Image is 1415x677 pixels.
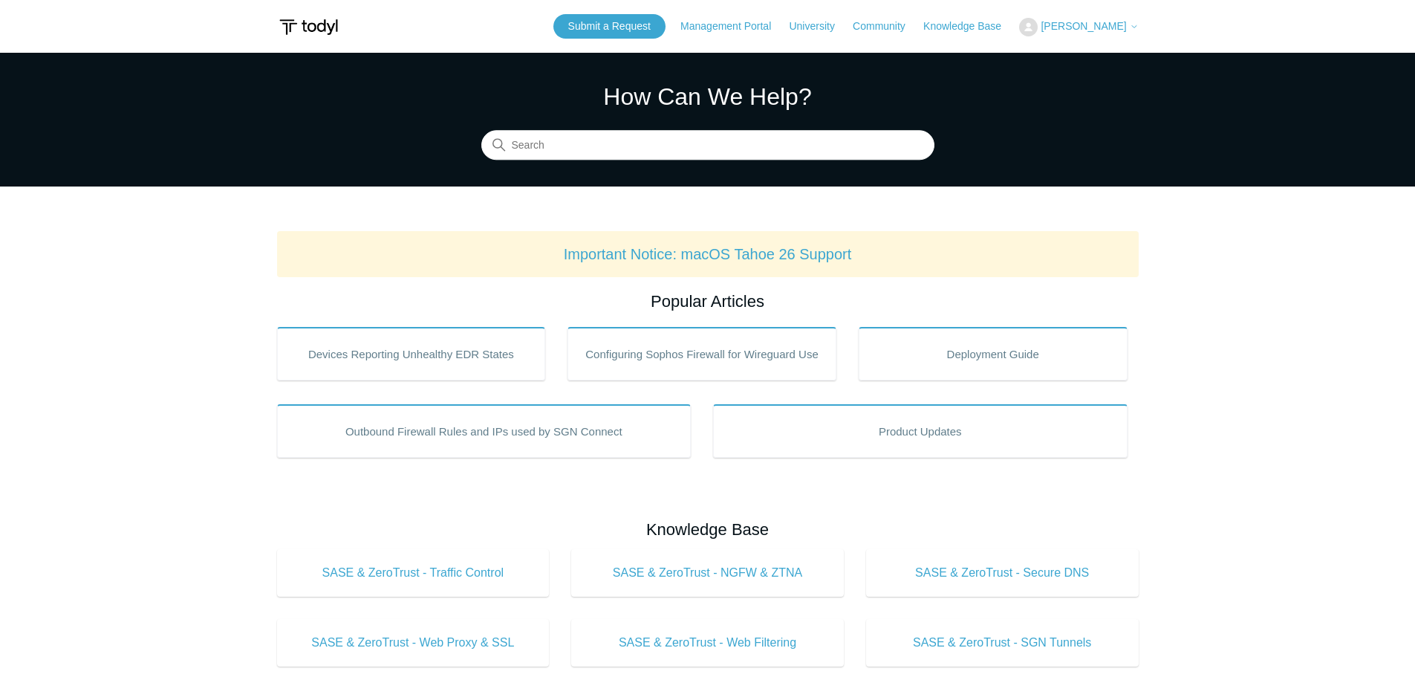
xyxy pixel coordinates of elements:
span: SASE & ZeroTrust - Secure DNS [888,564,1116,582]
a: Important Notice: macOS Tahoe 26 Support [564,246,852,262]
a: SASE & ZeroTrust - Web Filtering [571,619,844,667]
a: Management Portal [680,19,786,34]
a: Outbound Firewall Rules and IPs used by SGN Connect [277,404,692,458]
a: University [789,19,849,34]
a: Submit a Request [553,14,666,39]
h1: How Can We Help? [481,79,934,114]
button: [PERSON_NAME] [1019,18,1138,36]
a: Product Updates [713,404,1128,458]
a: SASE & ZeroTrust - SGN Tunnels [866,619,1139,667]
a: Configuring Sophos Firewall for Wireguard Use [567,327,836,380]
span: SASE & ZeroTrust - SGN Tunnels [888,634,1116,652]
a: Community [853,19,920,34]
span: SASE & ZeroTrust - Web Proxy & SSL [299,634,527,652]
input: Search [481,131,934,161]
h2: Knowledge Base [277,517,1139,542]
span: SASE & ZeroTrust - Traffic Control [299,564,527,582]
h2: Popular Articles [277,289,1139,314]
span: SASE & ZeroTrust - Web Filtering [593,634,822,652]
img: Todyl Support Center Help Center home page [277,13,340,41]
span: [PERSON_NAME] [1041,20,1126,32]
a: Devices Reporting Unhealthy EDR States [277,327,546,380]
span: SASE & ZeroTrust - NGFW & ZTNA [593,564,822,582]
a: SASE & ZeroTrust - Secure DNS [866,549,1139,597]
a: SASE & ZeroTrust - Web Proxy & SSL [277,619,550,667]
a: SASE & ZeroTrust - Traffic Control [277,549,550,597]
a: SASE & ZeroTrust - NGFW & ZTNA [571,549,844,597]
a: Deployment Guide [859,327,1128,380]
a: Knowledge Base [923,19,1016,34]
